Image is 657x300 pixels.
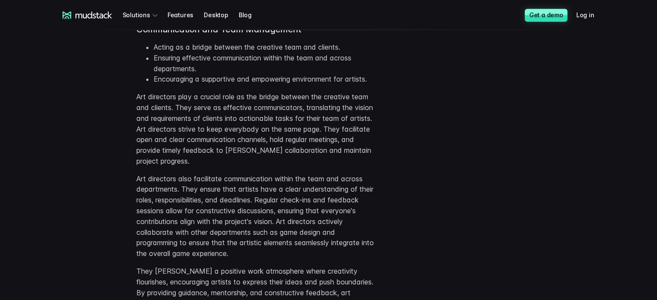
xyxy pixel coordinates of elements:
li: Acting as a bridge between the creative team and clients. [154,42,374,53]
a: Desktop [204,7,239,23]
div: Solutions [123,7,161,23]
a: Get a demo [525,9,568,22]
a: Blog [239,7,262,23]
a: mudstack logo [63,11,112,19]
a: Features [167,7,204,23]
li: Ensuring effective communication within the team and across departments. [154,53,374,74]
li: Encouraging a supportive and empowering environment for artists. [154,74,374,85]
p: Art directors also facilitate communication within the team and across departments. They ensure t... [136,174,374,259]
a: Log in [576,7,605,23]
p: Art directors play a crucial role as the bridge between the creative team and clients. They serve... [136,92,374,167]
